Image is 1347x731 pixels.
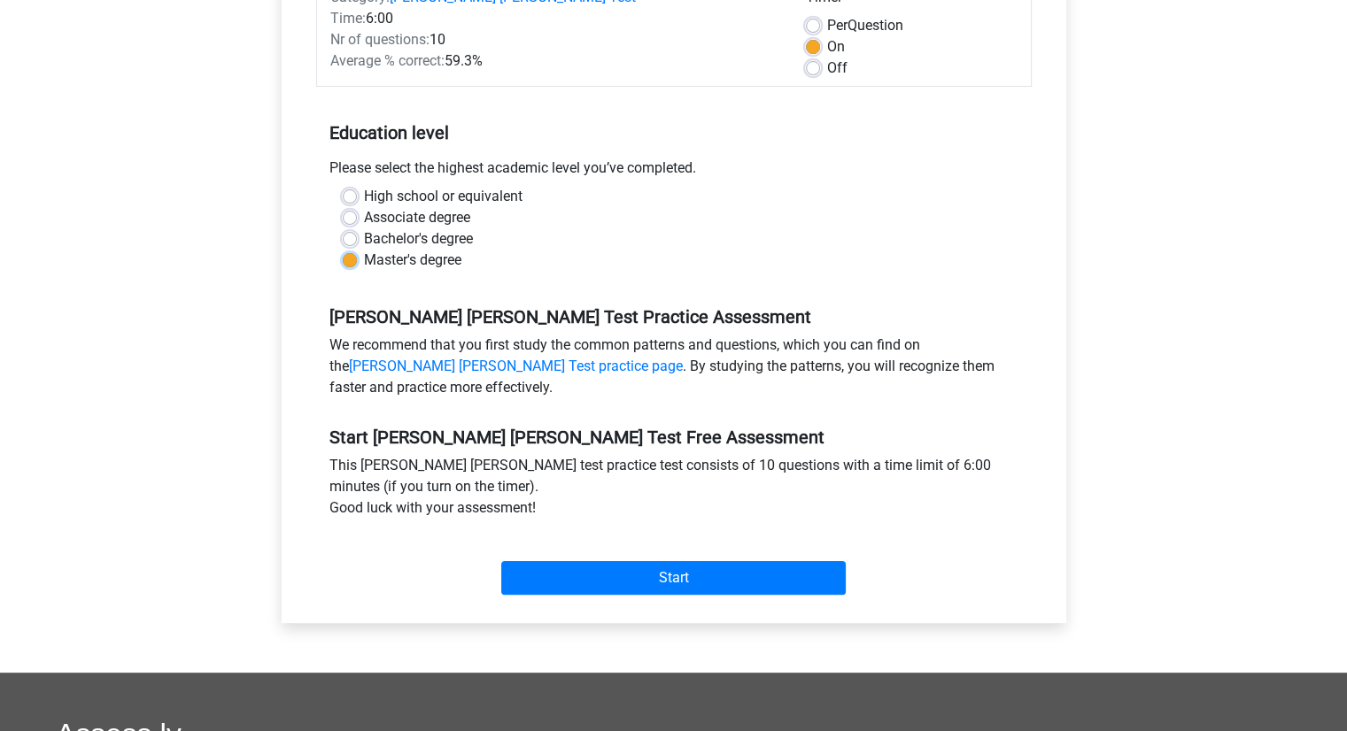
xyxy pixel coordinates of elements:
span: Average % correct: [330,52,445,69]
a: [PERSON_NAME] [PERSON_NAME] Test practice page [349,358,683,374]
label: Associate degree [364,207,470,228]
h5: Education level [329,115,1018,150]
label: Master's degree [364,250,461,271]
label: Question [827,15,903,36]
div: 10 [317,29,793,50]
div: Please select the highest academic level you’ve completed. [316,158,1032,186]
label: High school or equivalent [364,186,523,207]
label: Bachelor's degree [364,228,473,250]
label: Off [827,58,848,79]
span: Nr of questions: [330,31,430,48]
div: We recommend that you first study the common patterns and questions, which you can find on the . ... [316,335,1032,405]
span: Time: [330,10,366,27]
span: Per [827,17,848,34]
div: 6:00 [317,8,793,29]
div: This [PERSON_NAME] [PERSON_NAME] test practice test consists of 10 questions with a time limit of... [316,455,1032,526]
div: 59.3% [317,50,793,72]
label: On [827,36,845,58]
h5: Start [PERSON_NAME] [PERSON_NAME] Test Free Assessment [329,427,1018,448]
input: Start [501,561,846,595]
h5: [PERSON_NAME] [PERSON_NAME] Test Practice Assessment [329,306,1018,327]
